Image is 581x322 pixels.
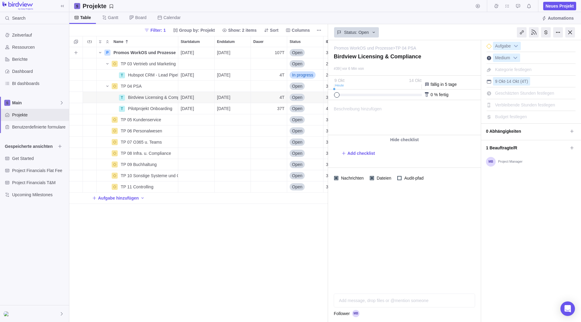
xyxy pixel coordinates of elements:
div: Name [97,181,178,193]
span: - [505,79,507,84]
span: Add checklist [347,150,375,156]
span: Open [292,61,302,67]
span: > [393,45,395,52]
span: Start timer [474,2,482,10]
div: Trouble indication [83,58,97,70]
div: In progress [287,70,323,80]
div: 30 [323,81,359,92]
span: Notifications [525,2,533,10]
div: Startdatum [178,170,215,181]
div: Enddatum [215,114,251,125]
div: Enddatum [215,47,251,58]
div: ID [323,159,360,170]
div: Schließen [565,27,575,37]
div: Aufgabe [493,42,521,50]
span: Zeitverlauf [12,32,67,38]
div: Birdview Licensing & Compliance [126,92,178,103]
span: Open [292,173,302,179]
div: ID [323,58,360,70]
span: 28 [326,61,331,67]
span: Neues Projekt [543,2,576,10]
div: TP 04 PSA [118,81,178,92]
span: Follower [334,311,350,317]
span: Search [12,15,25,21]
div: Open [287,47,323,58]
div: ID [323,70,360,81]
div: Startdatum [178,36,214,47]
div: Status [287,159,323,170]
span: Status [290,39,301,45]
span: Startdatum [181,39,200,45]
div: ID [323,81,360,92]
span: Verbleibende Stunden festlegen [495,102,555,107]
span: Project Financials Flat Fee [12,168,67,174]
span: 39 [326,94,331,100]
div: Status [287,103,323,114]
span: Birdview Licensing & Compliance [128,94,178,100]
span: 4T [280,72,284,78]
div: Open [287,137,323,148]
span: Gantt [108,15,118,21]
div: T [119,106,125,112]
span: Open [292,106,302,112]
div: 34 [323,148,359,159]
span: Columns [292,27,310,33]
div: Enddatum [215,148,251,159]
div: Promos WorkOS und Prozesse [111,47,178,58]
div: Dauer [251,81,287,92]
span: Genehmigungsanfragen [514,2,522,10]
span: % fertig [434,92,448,97]
div: Trouble indication [83,81,97,92]
span: 34 [326,150,331,156]
span: Pilotprojekt Onboarding [128,106,172,112]
span: (4T) [520,79,528,84]
div: Dauer [251,58,287,70]
span: Group by: Projekt [171,26,217,34]
div: TP 10 Sonstige Systeme und Compliance [118,170,178,181]
div: Add New [69,193,457,204]
div: Enddatum [215,36,251,47]
span: Enddatum [217,39,235,45]
span: 30 [326,83,331,89]
div: Hide checklist [328,135,481,144]
div: Open [287,92,323,103]
span: 35 [326,161,331,168]
div: Status [287,181,323,193]
span: Dateien [374,174,392,182]
div: 36 [323,170,359,181]
div: 31 [323,114,359,125]
div: P [104,50,110,56]
span: Sort [270,27,278,33]
a: Notifications [525,5,533,9]
div: Name [97,103,178,114]
div: Status [287,114,323,125]
div: Enddatum [215,181,251,193]
span: Upcoming Milestones [12,192,67,198]
span: 37T [277,106,284,112]
span: 107T [275,50,284,56]
h2: Projekte [83,2,107,10]
span: 36 [326,173,331,179]
span: Expand [97,37,104,46]
span: Open [292,150,302,156]
div: Dauer [251,181,287,193]
span: 37 [326,184,331,190]
div: Dauer [251,70,287,81]
div: Trouble indication [83,47,97,58]
div: TP 08 Infra. u. Compliance [118,148,178,159]
span: Open [292,50,302,56]
div: Open Intercom Messenger [560,301,575,316]
span: 40 [326,106,331,112]
div: Status [287,70,323,81]
span: Group by: Projekt [179,27,215,33]
img: Show [4,311,11,316]
div: Dauer [251,103,287,114]
span: 0 [431,92,433,97]
span: Meine aufgaben [503,2,511,10]
div: Startdatum [178,58,215,70]
div: ID [323,137,360,148]
div: Open [287,103,323,114]
span: 9 Okt [495,79,505,84]
span: [DATE] [181,72,194,78]
div: Name [97,92,178,103]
